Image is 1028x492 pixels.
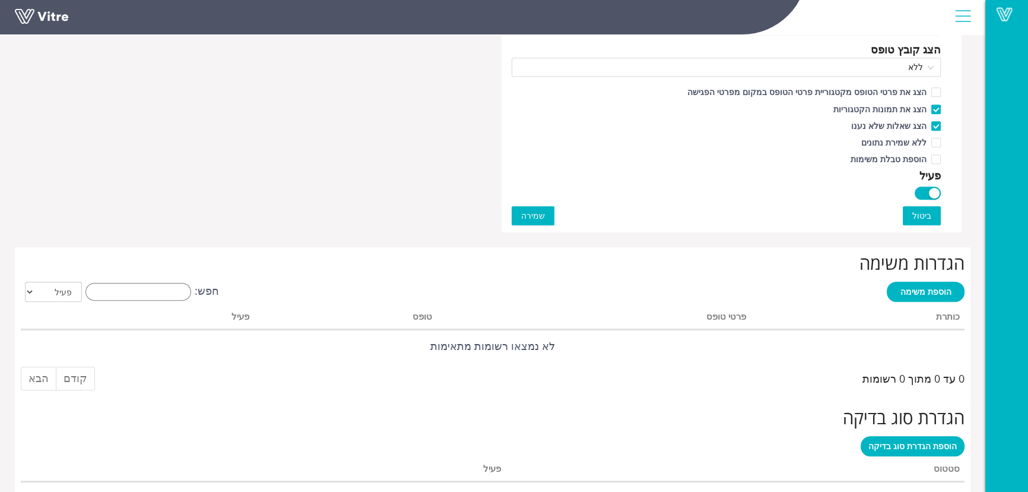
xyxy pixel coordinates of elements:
[750,307,964,330] th: כותרת
[149,459,506,482] th: פעיל
[254,307,437,330] th: טופס
[521,209,545,222] span: שמירה
[862,365,964,387] div: 0 עד 0 מתוך 0 רשומות
[683,86,931,97] span: הצג את פרטי הטופס מקטגוריית פרטי הטופס במקום מפרטי הפגישה
[506,459,965,482] th: סטטוס
[829,103,931,115] span: הצג את תמונות הקטגוריות
[887,282,964,302] a: הוספת משימה
[85,283,191,301] input: חפש:
[512,206,554,225] button: שמירה
[846,153,931,165] span: הוספת טבלת משימות
[519,58,934,76] span: ללא
[21,253,964,273] h2: הגדרות משימה
[912,209,931,222] span: ביטול
[21,408,964,427] h2: הגדרת סוג בדיקה
[846,120,931,131] span: הצג שאלות שלא נענו
[919,167,941,184] div: פעיל
[900,286,951,297] span: הוספת משימה
[868,440,957,452] span: הוספת הגדרת סוג בדיקה
[82,282,219,301] label: חפש:
[83,307,254,330] th: פעיל
[437,307,750,330] th: פרטי טופס
[903,206,941,225] button: ביטול
[856,137,931,148] span: ללא שמירת נתונים
[871,41,941,58] div: הצג קובץ טופס
[861,436,964,456] a: הוספת הגדרת סוג בדיקה
[21,330,964,362] td: לא נמצאו רשומות מתאימות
